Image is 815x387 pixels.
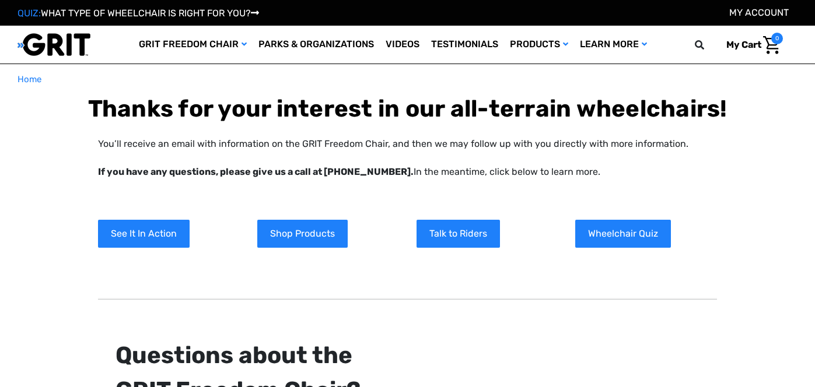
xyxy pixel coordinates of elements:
[257,220,348,248] a: Shop Products
[425,26,504,64] a: Testimonials
[18,8,41,19] span: QUIZ:
[18,8,259,19] a: QUIZ:WHAT TYPE OF WHEELCHAIR IS RIGHT FOR YOU?
[18,73,797,86] nav: Breadcrumb
[88,95,727,122] b: Thanks for your interest in our all-terrain wheelchairs!
[574,26,653,64] a: Learn More
[729,7,789,18] a: Account
[253,26,380,64] a: Parks & Organizations
[18,33,90,57] img: GRIT All-Terrain Wheelchair and Mobility Equipment
[380,26,425,64] a: Videos
[504,26,574,64] a: Products
[133,26,253,64] a: GRIT Freedom Chair
[98,220,190,248] a: See It In Action
[18,73,41,86] a: Home
[98,166,414,177] strong: If you have any questions, please give us a call at [PHONE_NUMBER].
[763,36,780,54] img: Cart
[700,33,718,57] input: Search
[417,220,500,248] a: Talk to Riders
[98,137,718,179] p: You’ll receive an email with information on the GRIT Freedom Chair, and then we may follow up wit...
[18,74,41,85] span: Home
[726,39,761,50] span: My Cart
[718,33,783,57] a: Cart with 0 items
[575,220,671,248] a: Wheelchair Quiz
[771,33,783,44] span: 0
